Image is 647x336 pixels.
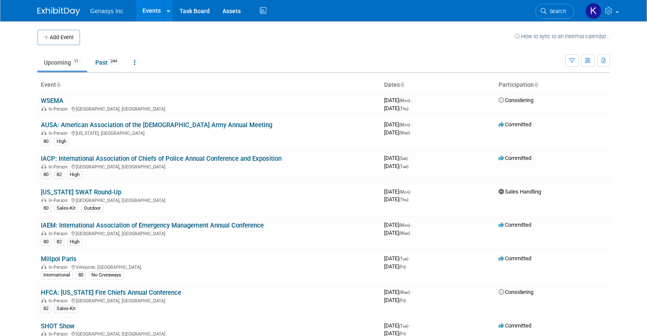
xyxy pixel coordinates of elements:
span: - [411,121,413,128]
a: Milipol Paris [41,255,77,263]
span: (Thu) [399,197,408,202]
span: In-Person [48,131,70,136]
span: (Tue) [399,324,408,328]
span: - [410,322,411,329]
span: In-Person [48,198,70,203]
img: Kate Lawson [585,3,601,19]
span: [DATE] [384,297,406,303]
a: Sort by Start Date [400,81,404,88]
div: No Giveaways [89,271,124,279]
span: (Tue) [399,164,408,169]
div: Sales-Kit [54,305,78,313]
span: - [411,97,413,103]
img: In-Person Event [41,298,46,302]
div: [GEOGRAPHIC_DATA], [GEOGRAPHIC_DATA] [41,196,377,203]
span: [DATE] [384,155,410,161]
span: [DATE] [384,322,411,329]
div: [GEOGRAPHIC_DATA], [GEOGRAPHIC_DATA] [41,230,377,236]
span: [DATE] [384,163,408,169]
span: In-Person [48,265,70,270]
span: 11 [71,58,81,65]
th: Event [37,78,381,92]
div: Villepinte, [GEOGRAPHIC_DATA] [41,263,377,270]
div: [GEOGRAPHIC_DATA], [GEOGRAPHIC_DATA] [41,105,377,112]
span: (Wed) [399,131,410,135]
img: In-Person Event [41,231,46,235]
span: Sales Handling [499,188,541,195]
span: [DATE] [384,289,413,295]
span: (Wed) [399,290,410,295]
span: [DATE] [384,255,411,262]
span: [DATE] [384,129,410,136]
div: 80 [41,138,51,145]
span: [DATE] [384,222,413,228]
span: [DATE] [384,188,413,195]
div: 82 [41,305,51,313]
span: Search [547,8,566,14]
span: (Tue) [399,256,408,261]
span: (Mon) [399,98,410,103]
div: [GEOGRAPHIC_DATA], [GEOGRAPHIC_DATA] [41,297,377,304]
span: In-Person [48,164,70,170]
span: (Fri) [399,265,406,269]
th: Participation [495,78,610,92]
span: [DATE] [384,97,413,103]
div: Outdoor [81,205,103,212]
img: In-Person Event [41,131,46,135]
a: HFCA: [US_STATE] Fire Chiefs Annual Conference [41,289,181,296]
span: [DATE] [384,121,413,128]
div: High [67,238,82,246]
div: High [54,138,69,145]
span: (Mon) [399,122,410,127]
span: - [409,155,410,161]
a: WSEMA [41,97,63,105]
div: 82 [54,171,64,179]
img: ExhibitDay [37,7,80,16]
div: 82 [54,238,64,246]
div: [US_STATE], [GEOGRAPHIC_DATA] [41,129,377,136]
div: [GEOGRAPHIC_DATA], [GEOGRAPHIC_DATA] [41,163,377,170]
img: In-Person Event [41,331,46,336]
div: 80 [76,271,86,279]
span: Committed [499,255,531,262]
span: - [411,188,413,195]
div: 80 [41,205,51,212]
div: International [41,271,73,279]
span: [DATE] [384,105,408,111]
span: (Mon) [399,190,410,194]
div: 80 [41,238,51,246]
span: Committed [499,222,531,228]
a: Upcoming11 [37,54,87,71]
img: In-Person Event [41,164,46,168]
span: Genasys Inc [90,8,123,14]
img: In-Person Event [41,265,46,269]
div: 80 [41,171,51,179]
span: (Mon) [399,223,410,228]
button: Add Event [37,30,80,45]
a: Search [535,4,574,19]
a: [US_STATE] SWAT Round-Up [41,188,121,196]
span: [DATE] [384,196,408,202]
span: 244 [108,58,120,65]
span: - [411,222,413,228]
a: SHOT Show [41,322,74,330]
span: (Thu) [399,106,408,111]
span: (Fri) [399,298,406,303]
a: IAEM: International Association of Emergency Management Annual Conference [41,222,264,229]
span: Committed [499,121,531,128]
span: Considering [499,289,533,295]
span: In-Person [48,231,70,236]
span: (Sat) [399,156,408,161]
a: Sort by Event Name [56,81,60,88]
a: Past244 [89,54,126,71]
span: Considering [499,97,533,103]
th: Dates [381,78,495,92]
div: High [67,171,82,179]
span: (Fri) [399,331,406,336]
span: - [411,289,413,295]
span: [DATE] [384,230,410,236]
a: Sort by Participation Type [534,81,538,88]
span: (Wed) [399,231,410,236]
a: AUSA: American Association of the [DEMOGRAPHIC_DATA] Army Annual Meeting [41,121,272,129]
a: IACP: International Association of Chiefs of Police Annual Conference and Exposition [41,155,282,162]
